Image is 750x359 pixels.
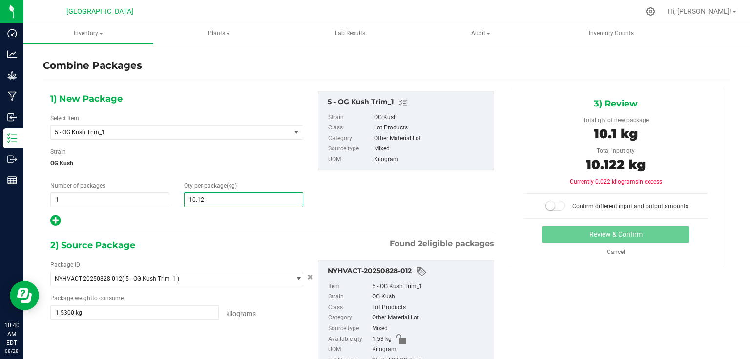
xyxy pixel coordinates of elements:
span: Plants [155,24,284,43]
label: Category [328,133,372,144]
span: NYHVACT-20250828-012 [55,275,122,282]
div: OG Kush [374,112,489,123]
span: Confirm different input and output amounts [572,203,688,210]
span: Lab Results [322,29,378,38]
label: UOM [328,154,372,165]
span: in excess [638,178,662,185]
label: Select Item [50,114,79,123]
div: NYHVACT-20250828-012 [328,266,489,277]
span: Kilograms [226,310,256,317]
span: Found eligible packages [390,238,494,250]
span: Number of packages [50,182,105,189]
label: Strain [328,292,370,302]
inline-svg: Outbound [7,154,17,164]
span: 1.53 kg [372,334,392,345]
div: Mixed [374,144,489,154]
span: Add new output [50,219,61,226]
div: Manage settings [645,7,657,16]
span: Currently 0.022 kilograms [570,178,662,185]
span: Total qty of new package [583,117,649,124]
div: Kilogram [372,344,489,355]
label: Source type [328,144,372,154]
div: Other Material Lot [374,133,489,144]
a: Lab Results [285,23,415,44]
a: Audit [416,23,545,44]
label: Available qty [328,334,370,345]
span: Package ID [50,261,80,268]
span: 10.122 kg [586,157,646,172]
span: 1) New Package [50,91,123,106]
inline-svg: Grow [7,70,17,80]
span: 5 - OG Kush Trim_1 [55,129,277,136]
span: select [290,272,302,286]
div: Lot Products [374,123,489,133]
label: Source type [328,323,370,334]
div: Mixed [372,323,489,334]
span: Hi, [PERSON_NAME]! [668,7,731,15]
label: UOM [328,344,370,355]
span: ( 5 - OG Kush Trim_1 ) [122,275,179,282]
span: Inventory Counts [576,29,647,38]
span: 10.1 kg [594,126,638,142]
span: 2) Source Package [50,238,135,253]
a: Inventory Counts [546,23,676,44]
span: weight [75,295,92,302]
span: 3) Review [594,96,638,111]
span: Qty per package [184,182,237,189]
div: Lot Products [372,302,489,313]
label: Strain [50,148,66,156]
div: Kilogram [374,154,489,165]
div: Other Material Lot [372,313,489,323]
div: OG Kush [372,292,489,302]
label: Item [328,281,370,292]
button: Review & Confirm [542,226,689,243]
a: Inventory [23,23,153,44]
span: select [290,126,302,139]
a: Plants [154,23,284,44]
label: Class [328,123,372,133]
div: 5 - OG Kush Trim_1 [328,97,489,108]
div: 5 - OG Kush Trim_1 [372,281,489,292]
inline-svg: Analytics [7,49,17,59]
label: Strain [328,112,372,123]
input: 1 [51,193,169,207]
button: Cancel button [304,271,316,285]
label: Category [328,313,370,323]
p: 08/28 [4,347,19,355]
h4: Combine Packages [43,59,142,73]
input: 1.5300 kg [51,306,218,319]
inline-svg: Dashboard [7,28,17,38]
span: [GEOGRAPHIC_DATA] [66,7,133,16]
span: Audit [416,24,545,43]
a: Cancel [607,249,625,255]
span: OG Kush [50,156,303,170]
p: 10:40 AM EDT [4,321,19,347]
inline-svg: Reports [7,175,17,185]
iframe: Resource center [10,281,39,310]
span: Total input qty [597,148,635,154]
inline-svg: Manufacturing [7,91,17,101]
span: 2 [418,239,422,248]
inline-svg: Inbound [7,112,17,122]
inline-svg: Inventory [7,133,17,143]
span: Package to consume [50,295,124,302]
span: (kg) [227,182,237,189]
label: Class [328,302,370,313]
